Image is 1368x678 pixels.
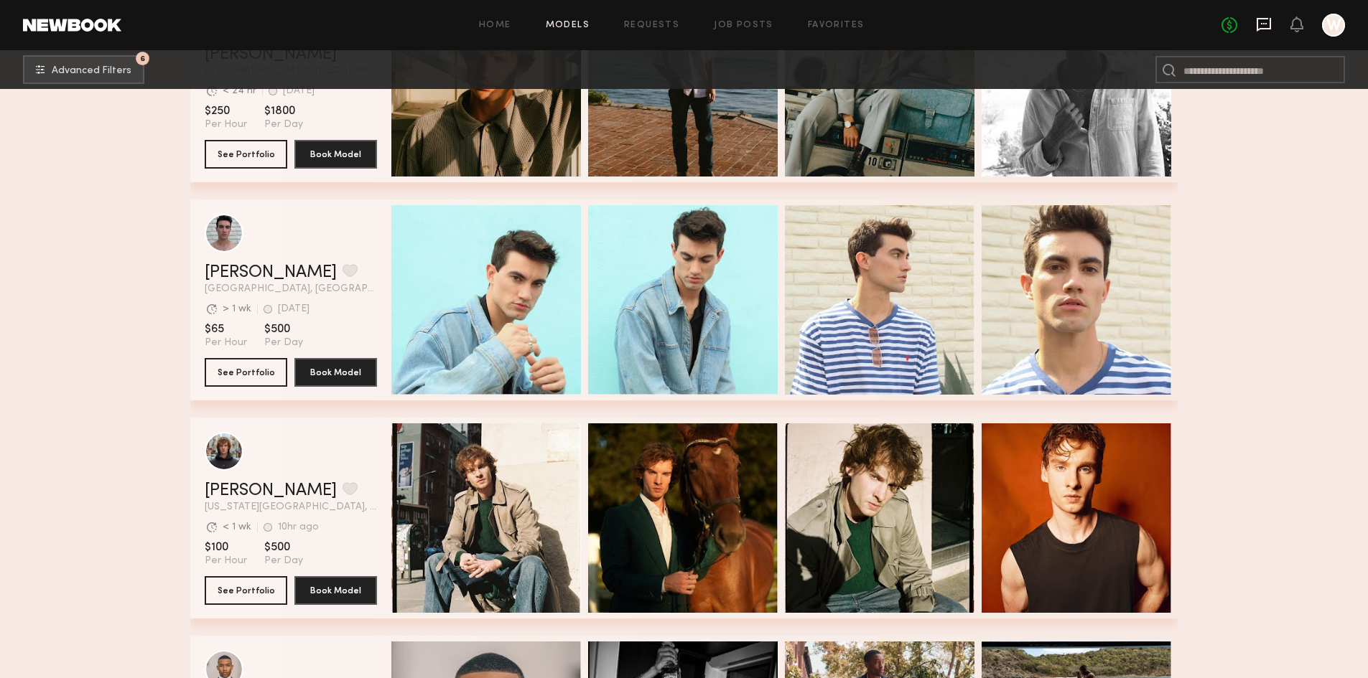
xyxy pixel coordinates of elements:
span: [US_STATE][GEOGRAPHIC_DATA], [GEOGRAPHIC_DATA] [205,502,377,512]
button: See Portfolio [205,358,287,387]
button: Book Model [294,140,377,169]
span: Advanced Filters [52,66,131,76]
div: > 1 wk [223,304,251,314]
a: Job Posts [714,21,773,30]
a: [PERSON_NAME] [205,482,337,499]
a: Requests [624,21,679,30]
a: [PERSON_NAME] [205,264,337,281]
span: Per Day [264,555,303,568]
button: See Portfolio [205,140,287,169]
div: < 1 wk [223,522,251,532]
span: Per Hour [205,118,247,131]
a: Favorites [808,21,865,30]
span: Per Day [264,336,303,349]
a: Models [546,21,590,30]
span: $100 [205,540,247,555]
span: $250 [205,104,247,118]
span: 6 [140,55,145,62]
span: $500 [264,322,303,336]
span: Per Day [264,118,303,131]
a: Home [479,21,511,30]
div: 10hr ago [278,522,319,532]
a: W [1322,14,1345,37]
button: Book Model [294,358,377,387]
span: $65 [205,322,247,336]
button: See Portfolio [205,576,287,605]
span: [GEOGRAPHIC_DATA], [GEOGRAPHIC_DATA] [205,284,377,294]
div: [DATE] [283,86,315,96]
button: Book Model [294,576,377,605]
span: Per Hour [205,336,247,349]
span: $1800 [264,104,303,118]
div: [DATE] [278,304,310,314]
span: Per Hour [205,555,247,568]
button: 6Advanced Filters [23,55,144,84]
div: < 24 hr [223,86,256,96]
span: $500 [264,540,303,555]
